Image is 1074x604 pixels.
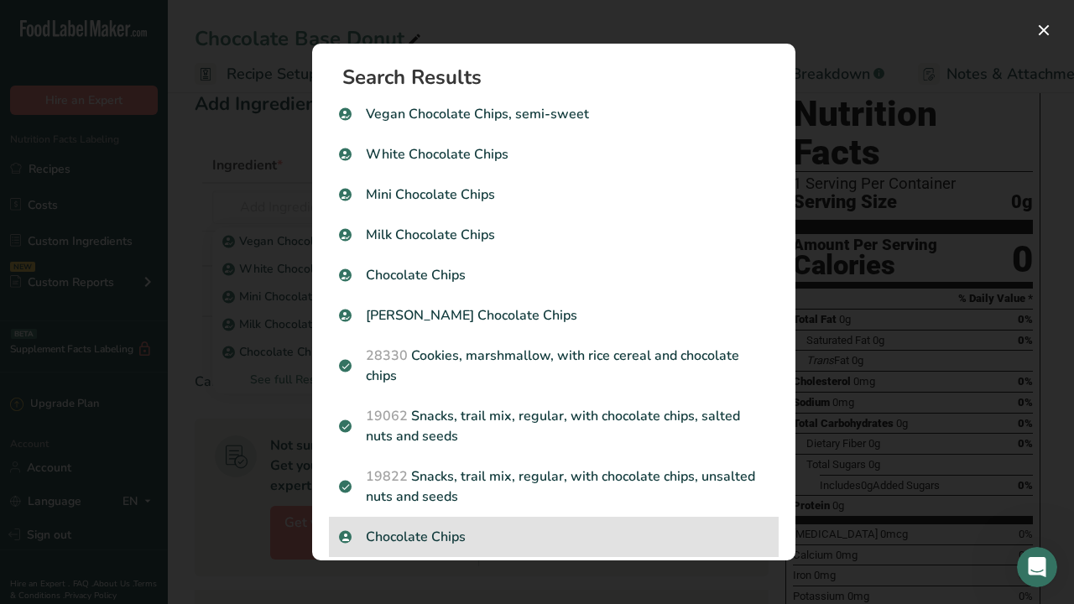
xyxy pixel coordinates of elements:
p: Chocolate Chips [339,527,769,547]
p: Chocolate Chips [339,265,769,285]
p: [PERSON_NAME] Chocolate Chips [339,305,769,325]
p: Cookies, marshmallow, with rice cereal and chocolate chips [339,346,769,386]
p: Snacks, trail mix, regular, with chocolate chips, salted nuts and seeds [339,406,769,446]
iframe: Intercom live chat [1017,547,1057,587]
span: 19822 [366,467,408,486]
p: Milk Chocolate Chips [339,225,769,245]
span: 19062 [366,407,408,425]
h1: Search Results [342,67,779,87]
p: White Chocolate Chips [339,144,769,164]
p: Mini Chocolate Chips [339,185,769,205]
span: 28330 [366,346,408,365]
p: Vegan Chocolate Chips, semi-sweet [339,104,769,124]
p: Snacks, trail mix, regular, with chocolate chips, unsalted nuts and seeds [339,466,769,507]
